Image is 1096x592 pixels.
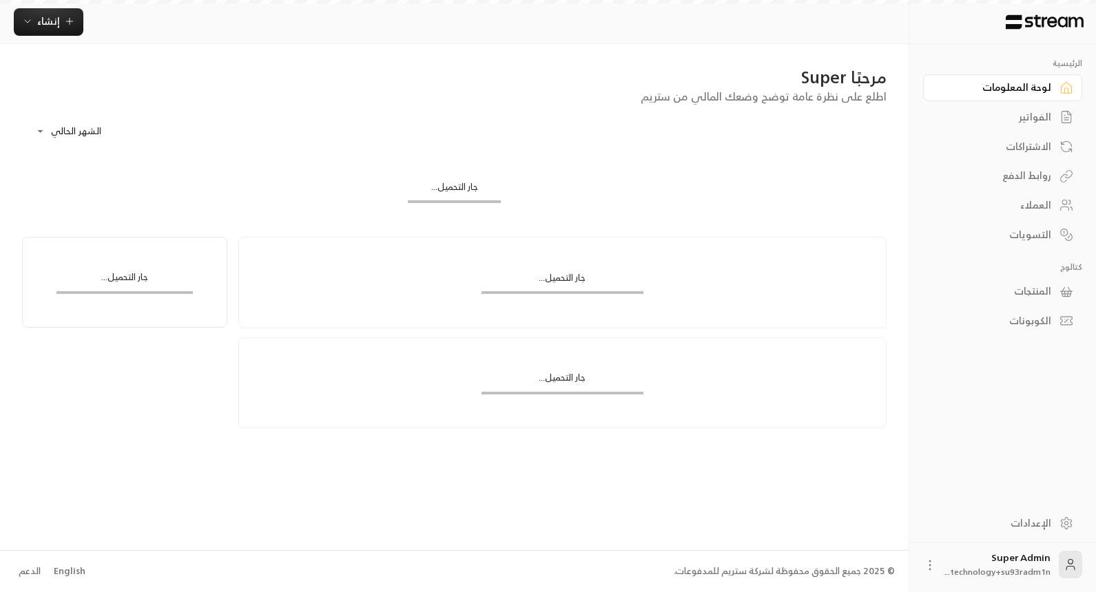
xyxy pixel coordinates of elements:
div: التسويات [940,228,1051,242]
p: كتالوج [923,262,1082,273]
a: الفواتير [923,104,1082,131]
div: الشهر الحالي [29,114,132,149]
div: الكوبونات [940,314,1051,328]
div: العملاء [940,198,1051,212]
div: مرحبًا Super [22,66,887,88]
a: لوحة المعلومات [923,74,1082,101]
div: Super Admin [945,551,1051,578]
div: جار التحميل... [482,271,643,291]
a: التسويات [923,221,1082,248]
div: لوحة المعلومات [940,81,1051,94]
div: جار التحميل... [408,180,501,200]
a: العملاء [923,192,1082,219]
button: إنشاء [14,8,83,36]
div: © 2025 جميع الحقوق محفوظة لشركة ستريم للمدفوعات. [674,564,895,578]
span: technology+su93radm1n... [945,564,1051,579]
div: الاشتراكات [940,140,1051,154]
div: الإعدادات [940,516,1051,530]
a: روابط الدفع [923,162,1082,189]
a: المنتجات [923,278,1082,305]
div: الفواتير [940,110,1051,124]
div: المنتجات [940,284,1051,298]
span: اطلع على نظرة عامة توضح وضعك المالي من ستريم [641,87,887,106]
a: الاشتراكات [923,133,1082,160]
div: جار التحميل... [56,271,194,290]
a: الدعم [14,559,45,584]
div: English [54,564,85,578]
div: جار التحميل... [482,371,643,391]
div: روابط الدفع [940,169,1051,182]
span: إنشاء [37,12,60,30]
a: الإعدادات [923,509,1082,536]
img: Logo [1004,14,1085,30]
p: الرئيسية [923,58,1082,69]
a: الكوبونات [923,308,1082,335]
